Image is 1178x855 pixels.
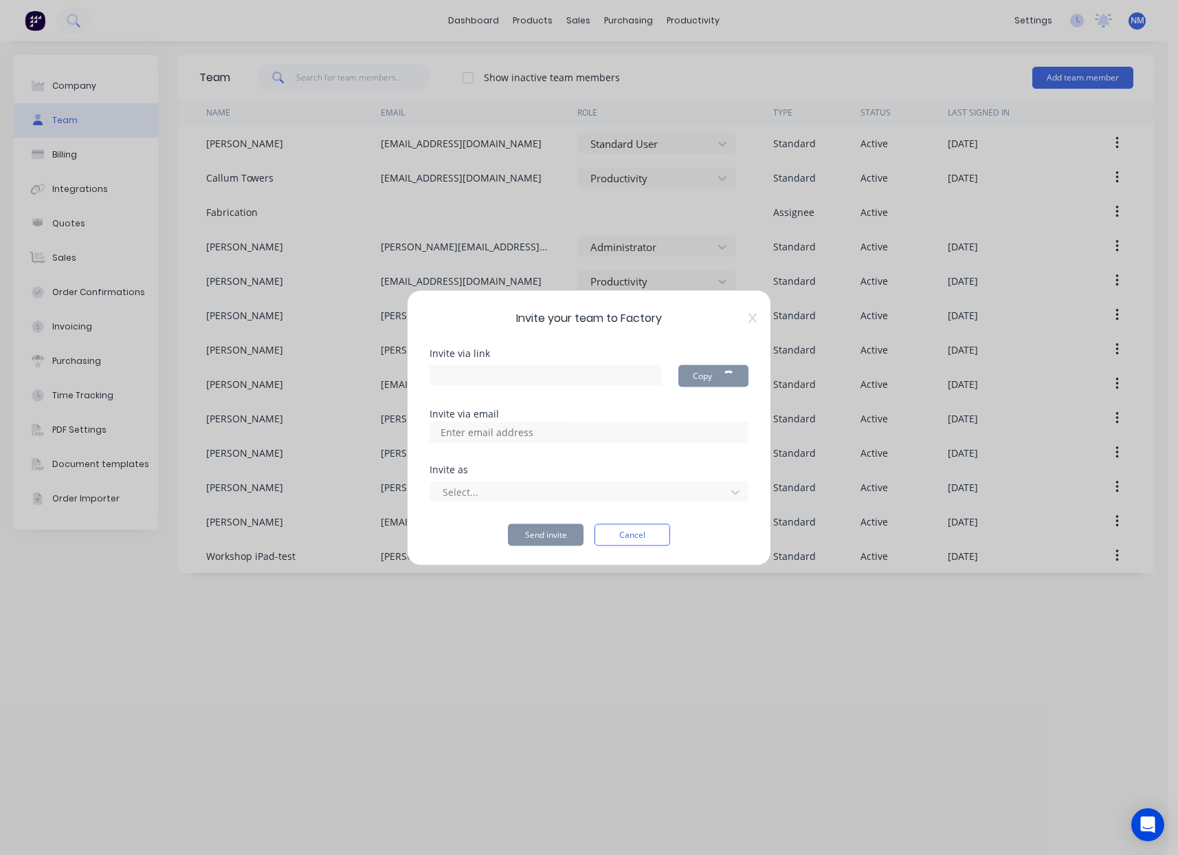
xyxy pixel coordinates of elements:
[430,348,748,358] div: Invite via link
[433,422,570,442] input: Enter email address
[1131,808,1164,841] div: Open Intercom Messenger
[508,523,584,545] button: Send invite
[430,409,748,418] div: Invite via email
[678,365,748,387] button: Copy
[594,523,670,545] button: Cancel
[430,464,748,474] div: Invite as
[430,310,748,326] span: Invite your team to Factory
